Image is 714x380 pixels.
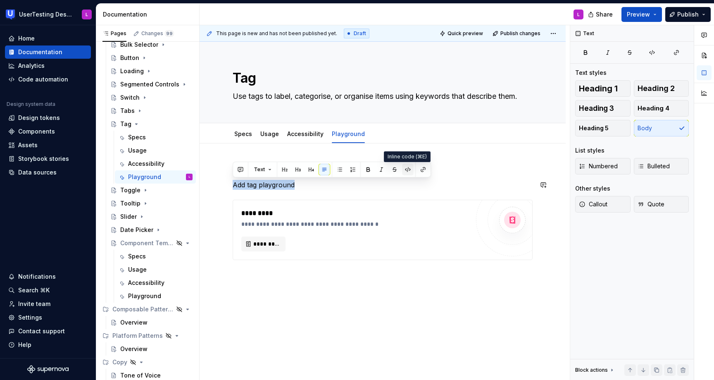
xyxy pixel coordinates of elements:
span: Preview [627,10,650,19]
a: Slider [107,210,196,223]
div: Home [18,34,35,43]
a: Analytics [5,59,91,72]
div: List styles [575,146,605,155]
div: Tooltip [120,199,140,208]
a: Toggle [107,184,196,197]
button: Heading 4 [634,100,689,117]
div: Copy [112,358,127,366]
a: Code automation [5,73,91,86]
a: Date Picker [107,223,196,237]
a: Home [5,32,91,45]
div: Contact support [18,327,65,335]
div: Analytics [18,62,45,70]
span: This page is new and has not been published yet. [216,30,337,37]
a: Accessibility [115,157,196,170]
a: Usage [115,144,196,157]
button: Quick preview [437,28,487,39]
a: Tabs [107,104,196,117]
button: Heading 2 [634,80,689,97]
button: Publish changes [490,28,544,39]
span: Heading 3 [579,104,614,112]
div: Inline code (⌘E) [384,151,431,162]
div: Specs [231,125,255,142]
span: Text [254,166,265,173]
div: Tag [120,120,131,128]
button: Publish [665,7,711,22]
div: UserTesting Design System [19,10,72,19]
button: Search ⌘K [5,284,91,297]
div: Block actions [575,364,615,376]
a: Playground [115,289,196,303]
div: Specs [128,133,146,141]
a: Design tokens [5,111,91,124]
a: Specs [234,130,252,137]
div: Playground [128,292,161,300]
a: Storybook stories [5,152,91,165]
a: Segmented Controls [107,78,196,91]
div: Copy [99,356,196,369]
div: Accessibility [284,125,327,142]
div: Bulk Selector [120,41,158,49]
a: Invite team [5,297,91,311]
button: Heading 1 [575,80,631,97]
div: Playground [328,125,368,142]
a: Overview [107,342,196,356]
a: Switch [107,91,196,104]
span: Publish changes [500,30,540,37]
a: Overview [107,316,196,329]
div: Data sources [18,168,57,177]
div: Accessibility [128,160,164,168]
div: Segmented Controls [120,80,179,88]
div: Overview [120,318,148,327]
button: Heading 5 [575,120,631,136]
a: Bulk Selector [107,38,196,51]
div: Usage [257,125,282,142]
div: Tabs [120,107,135,115]
a: Data sources [5,166,91,179]
div: Notifications [18,272,56,281]
div: Playground [128,173,161,181]
a: Component Template [107,237,196,250]
div: Components [18,127,55,136]
textarea: Use tags to label, categorise, or organise items using keywords that describe them. [231,90,531,103]
a: Specs [115,250,196,263]
button: Share [584,7,618,22]
div: Design system data [7,101,55,108]
a: Usage [260,130,279,137]
a: Loading [107,65,196,78]
button: Help [5,338,91,351]
span: Quote [638,200,664,208]
div: Storybook stories [18,155,69,163]
a: Tooltip [107,197,196,210]
div: Date Picker [120,226,153,234]
div: Switch [120,93,140,102]
div: Code automation [18,75,68,84]
a: Documentation [5,45,91,59]
button: Text [250,164,275,175]
div: Changes [141,30,174,37]
a: Accessibility [115,276,196,289]
textarea: Tag [231,68,531,88]
div: Documentation [103,10,196,19]
span: Publish [677,10,699,19]
div: Block actions [575,367,608,373]
a: Components [5,125,91,138]
div: Button [120,54,139,62]
div: Accessibility [128,279,164,287]
div: L [577,11,580,18]
a: Tag [107,117,196,131]
div: Component Template [120,239,174,247]
a: Button [107,51,196,65]
span: 99 [165,30,174,37]
div: Overview [120,345,148,353]
span: Numbered [579,162,618,170]
div: Loading [120,67,144,75]
button: Quote [634,196,689,213]
a: Usage [115,263,196,276]
a: Playground [332,130,365,137]
button: Notifications [5,270,91,283]
div: L [86,11,88,18]
div: Other styles [575,184,610,193]
a: PlaygroundL [115,170,196,184]
div: Specs [128,252,146,261]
